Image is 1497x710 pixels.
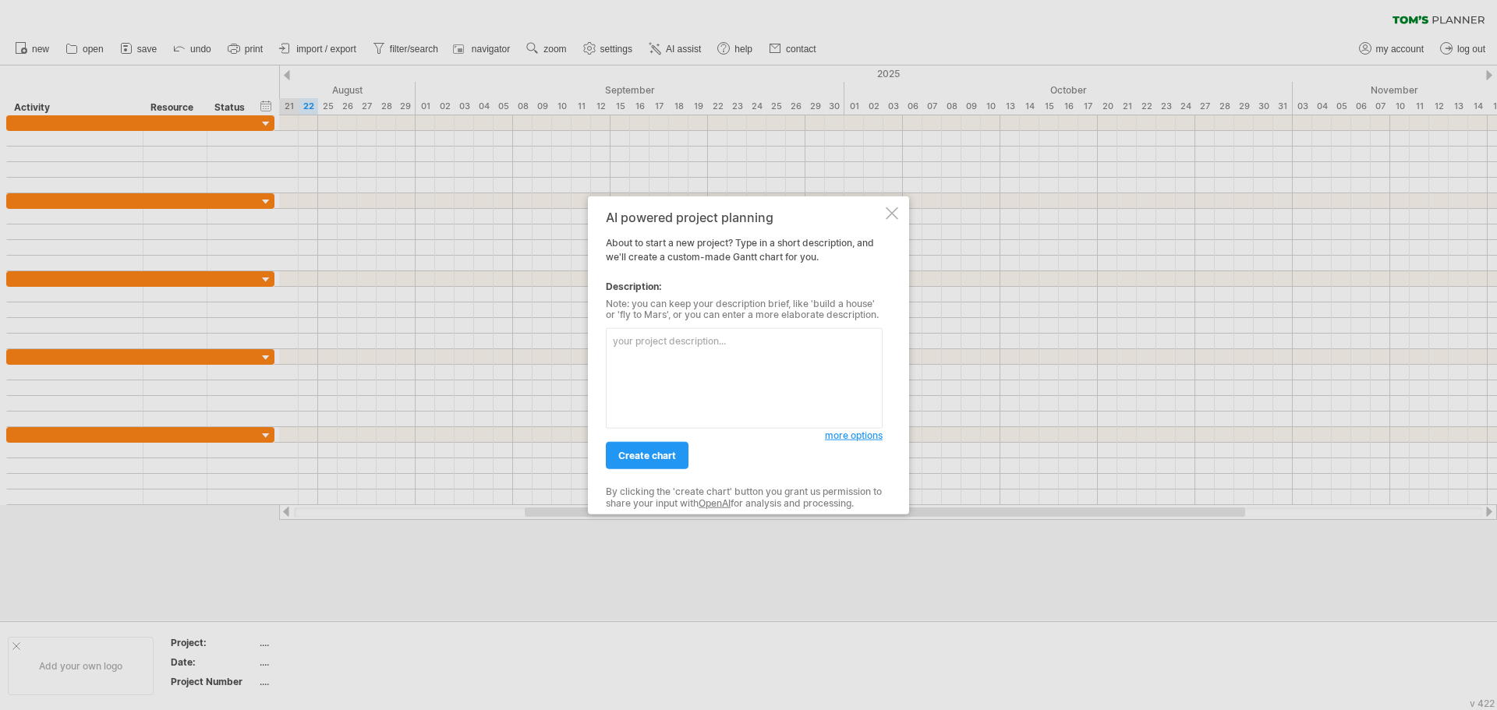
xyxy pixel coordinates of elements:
[699,496,731,508] a: OpenAI
[606,279,883,293] div: Description:
[606,486,883,509] div: By clicking the 'create chart' button you grant us permission to share your input with for analys...
[825,429,883,441] span: more options
[606,210,883,500] div: About to start a new project? Type in a short description, and we'll create a custom-made Gantt c...
[606,442,688,469] a: create chart
[825,429,883,443] a: more options
[618,450,676,461] span: create chart
[606,210,883,224] div: AI powered project planning
[606,298,883,320] div: Note: you can keep your description brief, like 'build a house' or 'fly to Mars', or you can ente...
